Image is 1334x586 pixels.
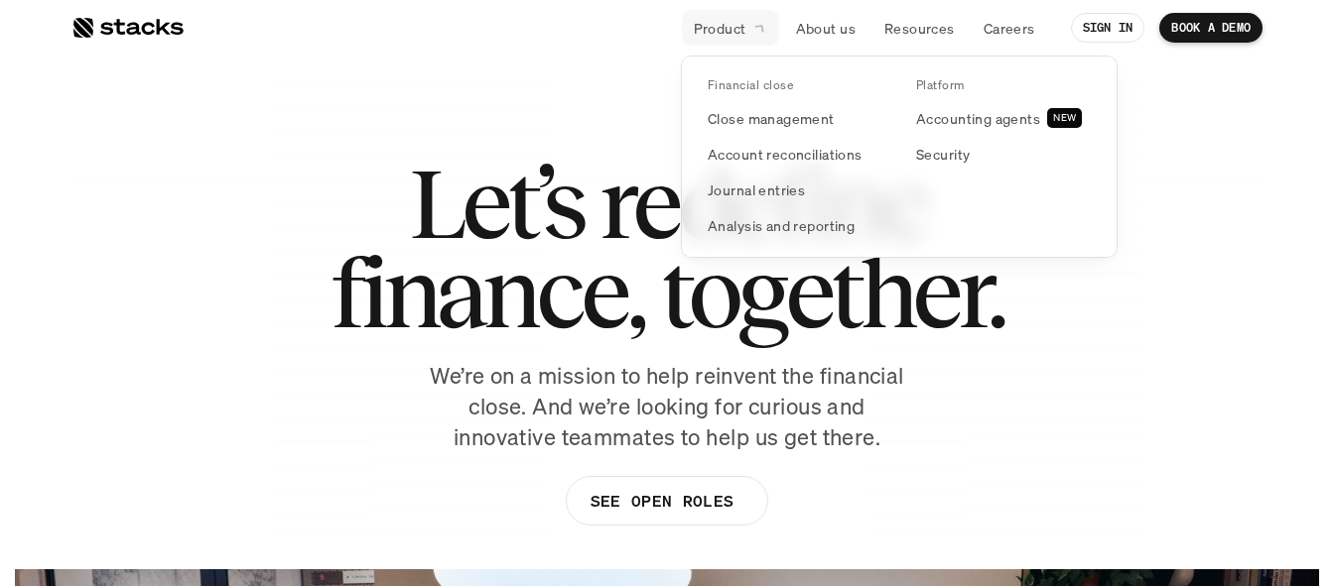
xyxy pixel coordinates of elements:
a: Resources [872,10,967,46]
p: Analysis and reporting [708,215,855,236]
p: Product [694,18,746,39]
a: SIGN IN [1071,13,1145,43]
a: Analysis and reporting [696,207,894,243]
h1: Let’s redefine finance, together. [331,159,1003,337]
a: Security [904,136,1103,172]
p: Financial close [708,78,793,92]
p: Accounting agents [916,108,1040,129]
a: Careers [972,10,1047,46]
p: Security [916,144,970,165]
p: About us [796,18,856,39]
p: Close management [708,108,835,129]
p: Resources [884,18,955,39]
a: Close management [696,100,894,136]
p: Careers [984,18,1035,39]
p: Account reconciliations [708,144,863,165]
p: Journal entries [708,179,805,200]
a: SEE OPEN ROLES [566,476,768,526]
p: SEE OPEN ROLES [591,487,734,516]
a: Journal entries [696,172,894,207]
p: SIGN IN [1083,21,1134,35]
a: About us [784,10,867,46]
p: BOOK A DEMO [1171,21,1251,35]
p: Platform [916,78,965,92]
h2: NEW [1053,112,1076,124]
a: Accounting agentsNEW [904,100,1103,136]
a: BOOK A DEMO [1159,13,1263,43]
a: Account reconciliations [696,136,894,172]
p: We’re on a mission to help reinvent the financial close. And we’re looking for curious and innova... [419,361,915,452]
